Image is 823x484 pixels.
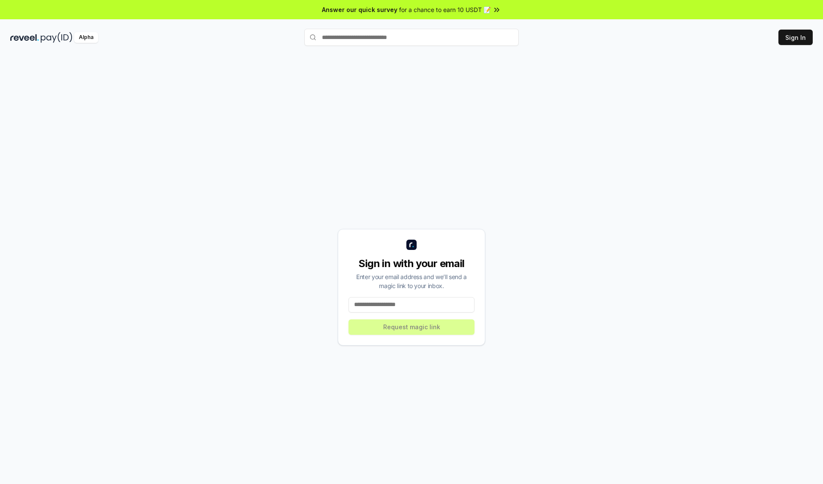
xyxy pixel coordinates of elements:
button: Sign In [778,30,813,45]
div: Alpha [74,32,98,43]
img: reveel_dark [10,32,39,43]
span: for a chance to earn 10 USDT 📝 [399,5,491,14]
img: pay_id [41,32,72,43]
span: Answer our quick survey [322,5,397,14]
img: logo_small [406,240,417,250]
div: Enter your email address and we’ll send a magic link to your inbox. [348,272,475,290]
div: Sign in with your email [348,257,475,271]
